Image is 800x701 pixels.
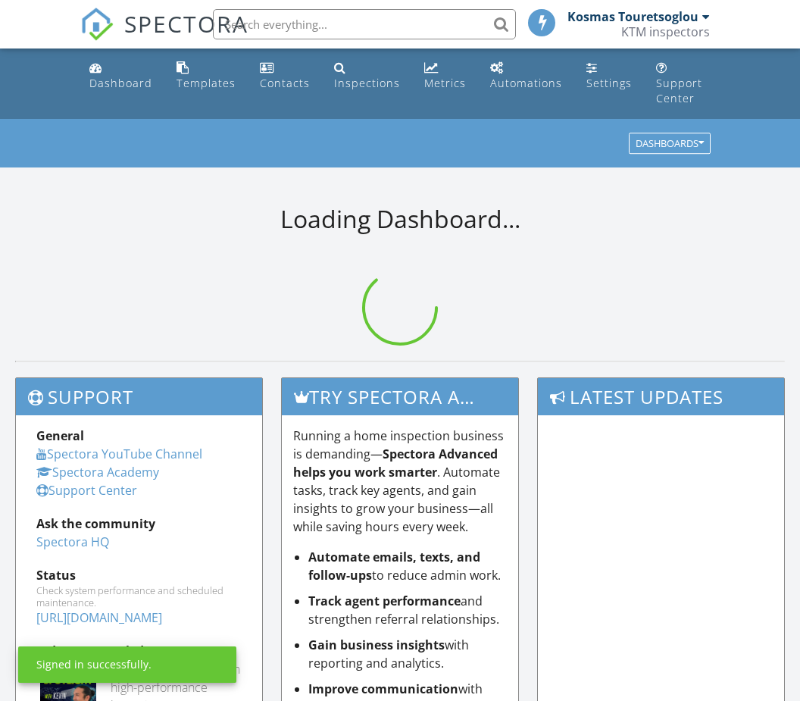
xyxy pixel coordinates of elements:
div: Check system performance and scheduled maintenance. [36,584,242,609]
button: Dashboards [629,133,711,155]
a: Metrics [418,55,472,98]
strong: Automate emails, texts, and follow-ups [308,549,480,584]
strong: Track agent performance [308,593,461,609]
li: and strengthen referral relationships. [308,592,508,628]
a: Contacts [254,55,316,98]
span: SPECTORA [124,8,248,39]
a: Spectora HQ [36,534,109,550]
a: Dashboard [83,55,158,98]
a: Templates [170,55,242,98]
a: Support Center [36,482,137,499]
div: Ask the community [36,515,242,533]
h3: Try spectora advanced [DATE] [282,378,519,415]
div: Dashboard [89,76,152,90]
a: [URL][DOMAIN_NAME] [36,609,162,626]
a: Settings [580,55,638,98]
a: Support Center [650,55,717,113]
strong: General [36,427,84,444]
a: SPECTORA [80,20,248,52]
div: Automations [490,76,562,90]
h3: Support [16,378,262,415]
div: Industry Knowledge [36,642,242,660]
strong: Improve communication [308,681,458,697]
strong: Spectora Advanced helps you work smarter [293,446,498,480]
a: Automations (Basic) [484,55,568,98]
div: Support Center [656,76,702,105]
input: Search everything... [213,9,516,39]
div: Settings [586,76,632,90]
a: Spectora Academy [36,464,159,480]
strong: Gain business insights [308,637,445,653]
li: with reporting and analytics. [308,636,508,672]
h3: Latest Updates [538,378,784,415]
div: Signed in successfully. [36,657,152,672]
div: Kosmas Touretsoglou [567,9,698,24]
img: The Best Home Inspection Software - Spectora [80,8,114,41]
li: to reduce admin work. [308,548,508,584]
a: Inspections [328,55,406,98]
div: Status [36,566,242,584]
div: Metrics [424,76,466,90]
div: Dashboards [636,139,704,149]
div: Templates [177,76,236,90]
div: Inspections [334,76,400,90]
div: Contacts [260,76,310,90]
div: KTM inspectors [621,24,710,39]
p: Running a home inspection business is demanding— . Automate tasks, track key agents, and gain ins... [293,427,508,536]
a: Spectora YouTube Channel [36,446,202,462]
